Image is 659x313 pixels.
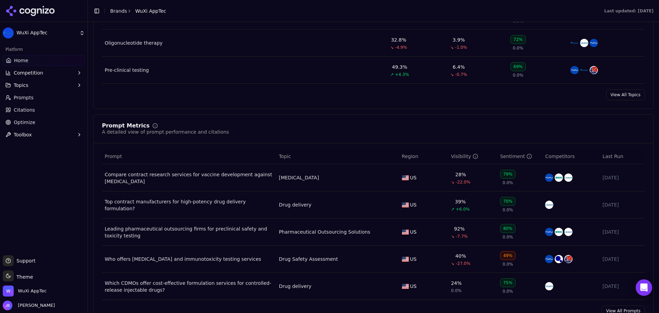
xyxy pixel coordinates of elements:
th: Prompt [102,149,276,164]
div: 79% [500,170,516,179]
div: [DATE] [603,256,642,262]
span: -1.0% [455,45,467,50]
th: Topic [276,149,399,164]
span: +6.0% [456,206,470,212]
th: Last Run [600,149,645,164]
span: ↗ [451,206,454,212]
span: ↘ [450,45,454,50]
span: Theme [14,274,33,280]
a: Prompts [3,92,85,103]
span: Prompt [105,153,122,160]
img: catalent [580,39,588,47]
span: WuXi AppTec [135,8,166,14]
div: 72% [510,35,526,44]
button: Open organization switcher [3,286,47,297]
div: 28% [455,171,466,178]
span: 0.0% [502,289,513,294]
span: Last Run [603,153,623,160]
button: Competition [3,67,85,78]
img: charles river laboratories [590,39,598,47]
div: [DATE] [603,201,642,208]
div: 49% [500,251,516,260]
div: 24% [451,280,462,287]
span: US [410,201,417,208]
span: ↘ [451,234,454,239]
img: evotec [555,255,563,263]
a: Drug delivery [279,283,311,290]
img: US flag [402,202,409,208]
img: charles river laboratories [545,255,553,263]
a: Brands [110,8,127,14]
span: ↘ [451,179,454,185]
img: WuXi AppTec [3,286,14,297]
div: Platform [3,44,85,55]
img: catalent [564,174,573,182]
span: 0.0% [513,45,523,51]
a: Which CDMOs offer cost-effective formulation services for controlled-release injectable drugs? [105,280,273,293]
img: charles river laboratories [545,228,553,236]
span: US [410,283,417,290]
img: US flag [402,257,409,262]
a: [MEDICAL_DATA] [279,174,319,181]
div: 75% [500,278,516,287]
div: 49.3% [392,64,407,70]
span: ↘ [390,45,394,50]
div: 40% [455,253,466,259]
a: Leading pharmaceutical outsourcing firms for preclinical safety and toxicity testing [105,225,273,239]
span: 0.0% [502,234,513,240]
span: Topic [279,153,291,160]
div: Compare contract research services for vaccine development against [MEDICAL_DATA] [105,171,273,185]
span: Toolbox [14,131,32,138]
span: Support [14,257,35,264]
img: US flag [402,230,409,235]
span: -7.7% [456,234,468,239]
span: Topics [14,82,28,89]
img: US flag [402,284,409,289]
span: 0.0% [502,207,513,213]
span: Citations [14,107,35,113]
img: wuxi apptec [580,66,588,74]
img: icon plc [555,228,563,236]
div: Visibility [451,153,478,160]
a: Citations [3,104,85,115]
span: Competitors [545,153,575,160]
a: Drug Safety Assessment [279,256,338,262]
th: sentiment [497,149,542,164]
div: [DATE] [603,228,642,235]
div: Prompt Metrics [102,123,150,128]
span: ↘ [450,72,454,77]
span: US [410,256,417,262]
img: pharmaron [564,255,573,263]
img: wuxi apptec [570,39,579,47]
div: [DATE] [603,283,642,290]
span: WuXi AppTec [16,30,77,36]
div: Last updated: [DATE] [604,8,654,14]
span: US [410,174,417,181]
span: -22.0% [456,179,470,185]
a: Top contract manufacturers for high-potency drug delivery formulation? [105,198,273,212]
span: Home [14,57,28,64]
img: catalent [564,228,573,236]
span: -27.0% [456,261,470,266]
img: Josef Bookert [3,301,12,310]
img: catalent [545,201,553,209]
img: icon plc [555,174,563,182]
div: Who offers [MEDICAL_DATA] and immunotoxicity testing services [105,256,273,262]
a: Home [3,55,85,66]
div: 92% [454,225,465,232]
img: WuXi AppTec [3,27,14,38]
a: Pre-clinical testing [105,67,149,74]
span: 0.0% [451,288,462,293]
span: -0.7% [455,72,467,77]
a: Optimize [3,117,85,128]
span: US [410,228,417,235]
img: US flag [402,175,409,180]
img: catalent [545,282,553,290]
button: Toolbox [3,129,85,140]
th: Competitors [542,149,600,164]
